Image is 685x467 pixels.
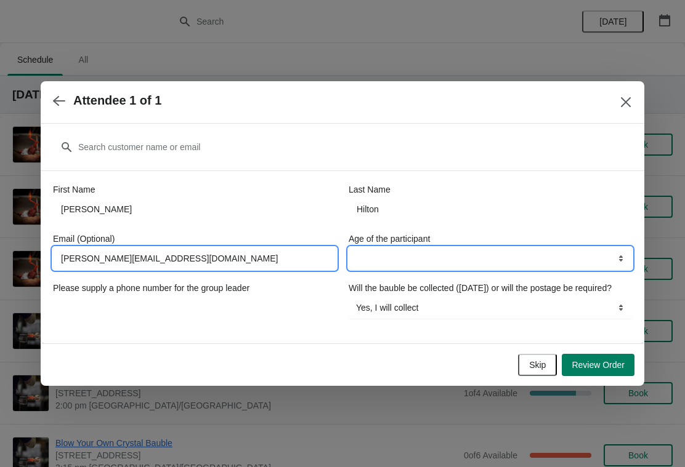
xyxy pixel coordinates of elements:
[73,94,161,108] h2: Attendee 1 of 1
[572,360,625,370] span: Review Order
[529,360,546,370] span: Skip
[562,354,634,376] button: Review Order
[53,233,115,245] label: Email (Optional)
[615,91,637,113] button: Close
[349,233,430,245] label: Age of the participant
[349,183,391,196] label: Last Name
[349,198,632,220] input: Smith
[518,354,557,376] button: Skip
[53,282,249,294] label: Please supply a phone number for the group leader
[349,282,612,294] label: Will the bauble be collected ([DATE]) or will the postage be required?
[78,136,632,158] input: Search customer name or email
[53,198,336,220] input: John
[53,183,95,196] label: First Name
[53,247,336,269] input: Enter your email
